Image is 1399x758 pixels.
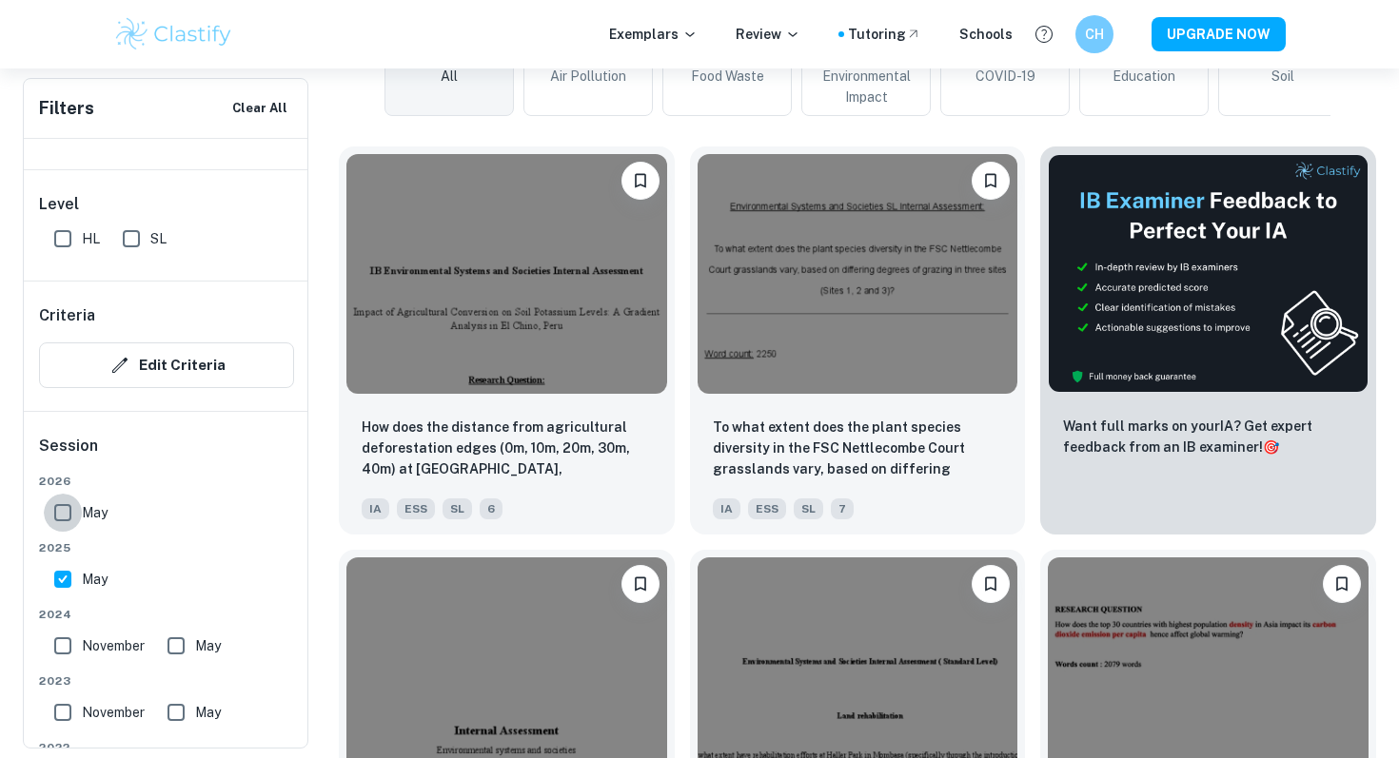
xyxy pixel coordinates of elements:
img: ESS IA example thumbnail: How does the distance from agricultural [346,154,667,394]
span: 2026 [39,473,294,490]
span: 7 [831,498,854,519]
h6: Level [39,193,294,216]
p: To what extent does the plant species diversity in the FSC Nettlecombe Court grasslands vary, bas... [713,417,1003,481]
img: Thumbnail [1048,154,1369,393]
p: Want full marks on your IA ? Get expert feedback from an IB examiner! [1063,416,1353,457]
span: 6 [480,498,502,519]
span: ESS [397,498,435,519]
span: May [82,569,108,590]
span: November [82,702,145,723]
button: Bookmark [972,162,1010,200]
p: Review [736,24,800,45]
span: COVID-19 [975,66,1035,87]
span: SL [443,498,472,519]
button: Bookmark [972,565,1010,603]
a: Schools [959,24,1013,45]
button: UPGRADE NOW [1152,17,1286,51]
span: 🎯 [1263,439,1279,455]
span: Soil [1271,66,1294,87]
h6: Criteria [39,304,95,327]
a: BookmarkHow does the distance from agricultural deforestation edges (0m, 10m, 20m, 30m, 40m) at E... [339,146,675,534]
span: Education [1113,66,1175,87]
a: Tutoring [848,24,921,45]
span: HL [82,228,100,249]
span: 2022 [39,739,294,756]
span: ESS [748,498,786,519]
span: 2024 [39,606,294,623]
button: Bookmark [621,565,660,603]
p: Exemplars [609,24,698,45]
img: ESS IA example thumbnail: To what extent does the plant species di [698,154,1018,394]
span: 2025 [39,539,294,556]
img: Clastify logo [113,15,234,53]
span: Food Waste [691,66,764,87]
h6: Filters [39,95,94,122]
span: Environmental Impact [810,66,922,107]
span: November [82,635,145,656]
button: Bookmark [621,162,660,200]
p: How does the distance from agricultural deforestation edges (0m, 10m, 20m, 30m, 40m) at El Chino,... [362,417,652,481]
span: All [441,66,458,87]
button: Help and Feedback [1028,18,1060,50]
h6: CH [1084,24,1106,45]
button: Bookmark [1323,565,1361,603]
span: May [195,635,221,656]
button: CH [1075,15,1113,53]
span: SL [150,228,167,249]
h6: Session [39,435,294,473]
a: BookmarkTo what extent does the plant species diversity in the FSC Nettlecombe Court grasslands v... [690,146,1026,534]
span: IA [362,498,389,519]
button: Edit Criteria [39,342,294,388]
span: May [82,502,108,523]
span: Air Pollution [550,66,626,87]
span: IA [713,498,740,519]
a: ThumbnailWant full marks on yourIA? Get expert feedback from an IB examiner! [1040,146,1376,534]
span: 2023 [39,672,294,690]
span: SL [794,498,823,519]
span: May [195,702,221,723]
button: Clear All [227,94,292,123]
